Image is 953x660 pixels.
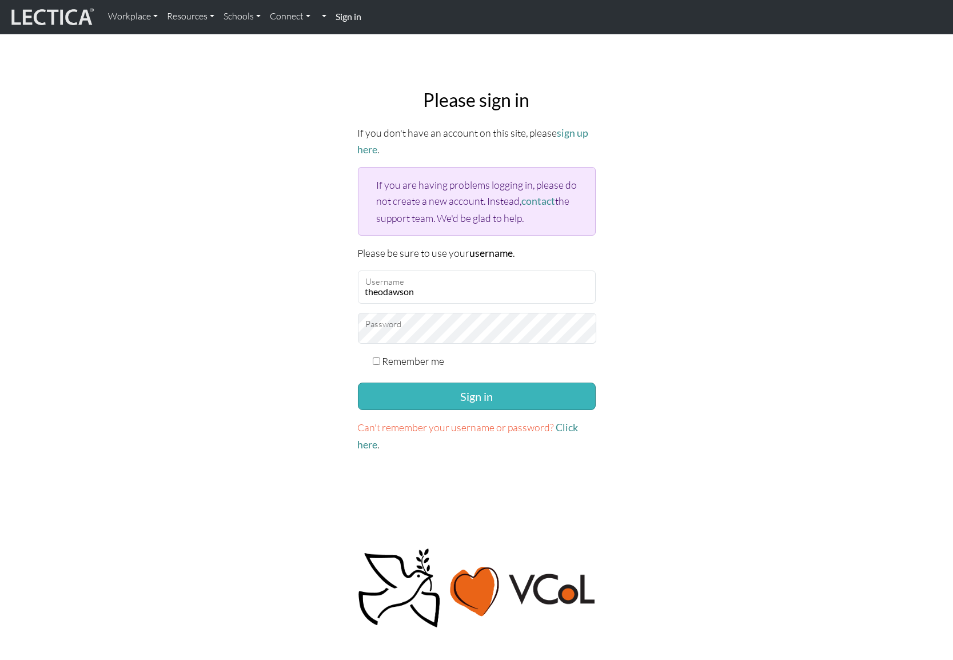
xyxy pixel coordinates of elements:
[358,125,596,158] p: If you don't have an account on this site, please .
[358,383,596,410] button: Sign in
[103,5,162,29] a: Workplace
[522,195,556,207] a: contact
[162,5,219,29] a: Resources
[470,247,513,259] strong: username
[9,6,94,28] img: lecticalive
[358,167,596,235] div: If you are having problems logging in, please do not create a new account. Instead, the support t...
[358,245,596,261] p: Please be sure to use your .
[219,5,265,29] a: Schools
[382,353,444,369] label: Remember me
[265,5,315,29] a: Connect
[358,419,596,452] p: .
[358,421,555,434] span: Can't remember your username or password?
[354,547,599,630] img: Peace, love, VCoL
[358,422,579,450] a: Click here
[358,89,596,111] h2: Please sign in
[358,271,596,304] input: Username
[336,11,361,22] strong: Sign in
[331,5,366,29] a: Sign in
